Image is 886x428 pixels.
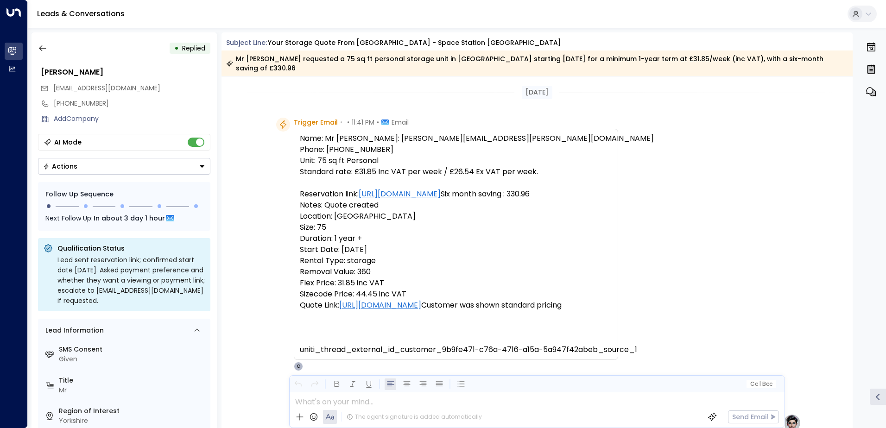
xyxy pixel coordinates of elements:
[57,255,205,306] div: Lead sent reservation link; confirmed start date [DATE]. Asked payment preference and whether the...
[59,345,207,354] label: SMS Consent
[750,381,772,387] span: Cc Bcc
[300,133,612,355] pre: Name: Mr [PERSON_NAME]: [PERSON_NAME][EMAIL_ADDRESS][PERSON_NAME][DOMAIN_NAME] Phone: [PHONE_NUMB...
[174,40,179,57] div: •
[746,380,776,389] button: Cc|Bcc
[59,406,207,416] label: Region of Interest
[53,83,160,93] span: nasir.ali.hussain@outlook.com
[522,86,552,99] div: [DATE]
[347,118,349,127] span: •
[226,38,267,47] span: Subject Line:
[359,189,441,200] a: [URL][DOMAIN_NAME]
[339,300,421,311] a: [URL][DOMAIN_NAME]
[59,416,207,426] div: Yorkshire
[38,158,210,175] button: Actions
[41,67,210,78] div: [PERSON_NAME]
[268,38,561,48] div: Your storage quote from [GEOGRAPHIC_DATA] - Space Station [GEOGRAPHIC_DATA]
[43,162,77,170] div: Actions
[292,378,304,390] button: Undo
[94,213,165,223] span: In about 3 day 1 hour
[59,354,207,364] div: Given
[53,83,160,93] span: [EMAIL_ADDRESS][DOMAIN_NAME]
[340,118,342,127] span: •
[38,158,210,175] div: Button group with a nested menu
[45,213,203,223] div: Next Follow Up:
[54,138,82,147] div: AI Mode
[226,54,848,73] div: Mr [PERSON_NAME] requested a 75 sq ft personal storage unit in [GEOGRAPHIC_DATA] starting [DATE] ...
[59,385,207,395] div: Mr
[309,378,320,390] button: Redo
[347,413,482,421] div: The agent signature is added automatically
[759,381,761,387] span: |
[37,8,125,19] a: Leads & Conversations
[392,118,409,127] span: Email
[59,376,207,385] label: Title
[45,189,203,199] div: Follow Up Sequence
[182,44,205,53] span: Replied
[377,118,379,127] span: •
[352,118,374,127] span: 11:41 PM
[294,118,338,127] span: Trigger Email
[42,326,104,335] div: Lead Information
[54,99,210,108] div: [PHONE_NUMBER]
[294,362,303,371] div: O
[57,244,205,253] p: Qualification Status
[54,114,210,124] div: AddCompany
